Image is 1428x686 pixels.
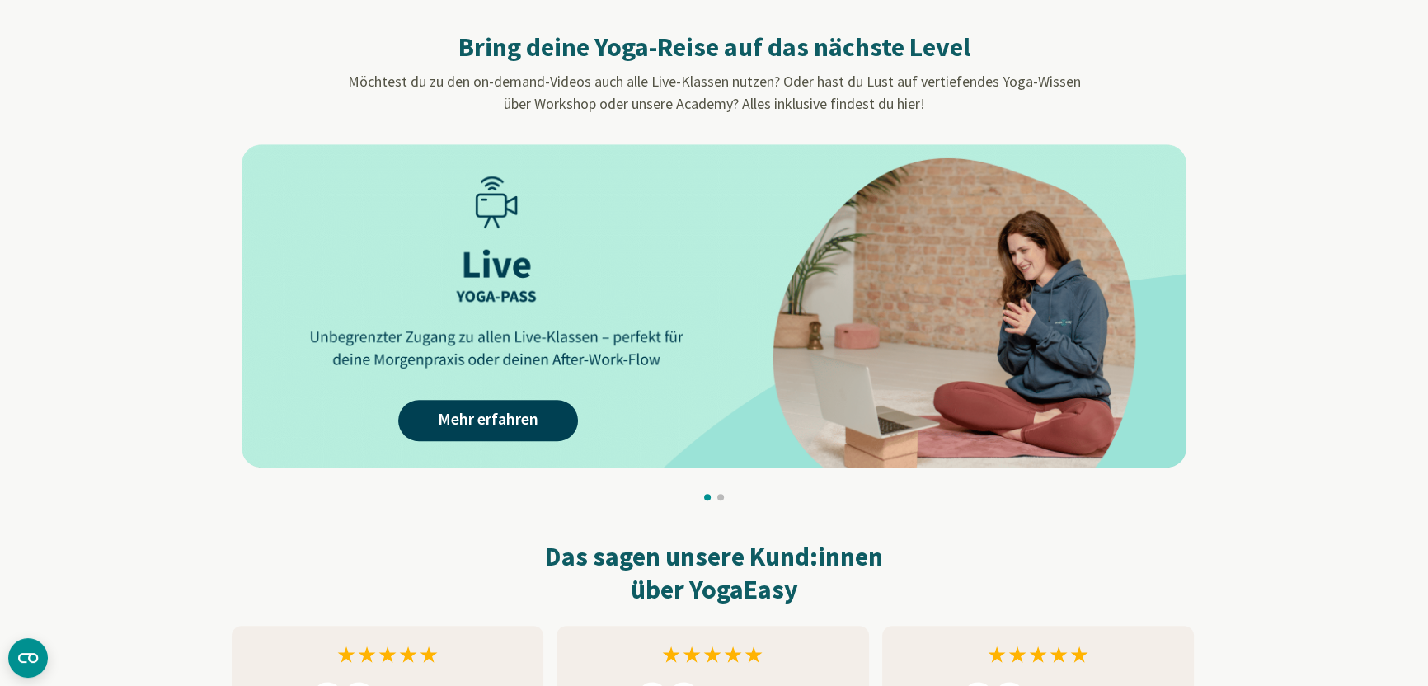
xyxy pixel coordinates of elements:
[8,638,48,678] button: CMP-Widget öffnen
[258,31,1170,63] h2: Bring deine Yoga-Reise auf das nächste Level
[258,70,1170,115] p: Möchtest du zu den on-demand-Videos auch alle Live-Klassen nutzen? Oder hast du Lust auf vertiefe...
[232,540,1196,606] h2: Das sagen unsere Kund:innen über YogaEasy
[242,144,1186,468] img: AAffA0nNPuCLAAAAAElFTkSuQmCC
[398,400,578,441] a: Mehr erfahren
